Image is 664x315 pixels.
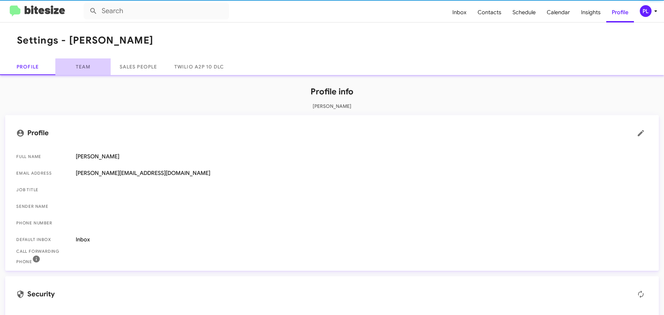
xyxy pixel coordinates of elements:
[640,5,652,17] div: PL
[575,2,606,22] a: Insights
[16,220,70,226] span: Phone number
[17,35,153,46] h1: Settings - [PERSON_NAME]
[76,153,648,160] span: [PERSON_NAME]
[76,170,648,177] span: [PERSON_NAME][EMAIL_ADDRESS][DOMAIN_NAME]
[55,58,111,75] a: Team
[634,5,656,17] button: PL
[541,2,575,22] a: Calendar
[16,126,648,140] mat-card-title: Profile
[111,58,166,75] a: Sales People
[5,86,659,97] h1: Profile info
[447,2,472,22] a: Inbox
[16,153,70,160] span: Full Name
[166,58,232,75] a: Twilio A2P 10 DLC
[16,248,70,265] span: Call Forwarding Phone
[16,287,648,301] mat-card-title: Security
[606,2,634,22] a: Profile
[16,236,70,243] span: Default Inbox
[472,2,507,22] a: Contacts
[16,186,70,193] span: Job Title
[16,203,70,210] span: Sender Name
[507,2,541,22] a: Schedule
[5,103,659,110] p: [PERSON_NAME]
[16,170,70,177] span: Email Address
[84,3,229,19] input: Search
[76,236,648,243] span: Inbox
